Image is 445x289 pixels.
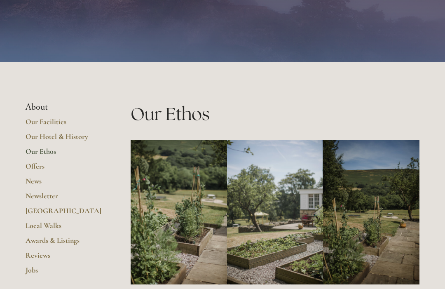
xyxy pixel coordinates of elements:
[26,162,104,176] a: Offers
[227,140,323,285] img: vegetable garden bed, Losehill Hotel
[26,266,104,280] a: Jobs
[131,102,419,126] h1: Our Ethos
[26,191,104,206] a: Newsletter
[26,236,104,251] a: Awards & Listings
[131,140,227,285] img: photos of the garden beds, Losehill Hotel
[26,251,104,266] a: Reviews
[26,117,104,132] a: Our Facilities
[26,102,104,113] li: About
[26,176,104,191] a: News
[26,221,104,236] a: Local Walks
[323,140,419,285] img: Photo of vegetable garden bed, Losehill Hotel
[26,206,104,221] a: [GEOGRAPHIC_DATA]
[26,132,104,147] a: Our Hotel & History
[26,147,104,162] a: Our Ethos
